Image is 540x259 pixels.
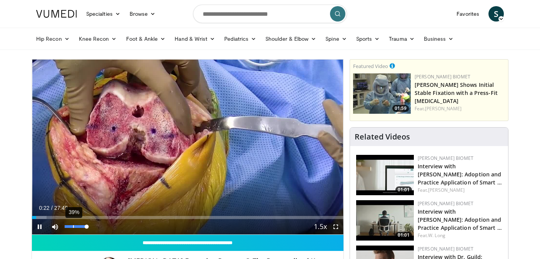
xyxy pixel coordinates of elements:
[418,246,473,252] a: [PERSON_NAME] Biomet
[418,200,473,207] a: [PERSON_NAME] Biomet
[418,232,502,239] div: Feat.
[415,73,470,80] a: [PERSON_NAME] Biomet
[356,155,414,195] img: 9076d05d-1948-43d5-895b-0b32d3e064e7.150x105_q85_crop-smart_upscale.jpg
[418,187,502,194] div: Feat.
[32,31,74,46] a: Hip Recon
[353,73,411,114] img: 6bc46ad6-b634-4876-a934-24d4e08d5fac.150x105_q85_crop-smart_upscale.jpg
[384,31,419,46] a: Trauma
[392,105,409,112] span: 01:59
[65,225,87,228] div: Volume Level
[51,205,53,211] span: /
[395,232,412,239] span: 01:01
[125,6,160,22] a: Browse
[353,73,411,114] a: 01:59
[415,81,498,105] a: [PERSON_NAME] Shows Initial Stable Fixation with a Press-Fit [MEDICAL_DATA]
[452,6,484,22] a: Favorites
[356,200,414,241] img: 01664f9e-370f-4f3e-ba1a-1c36ebbe6e28.150x105_q85_crop-smart_upscale.jpg
[488,6,504,22] a: S
[32,60,343,235] video-js: Video Player
[313,219,328,234] button: Playback Rate
[418,155,473,161] a: [PERSON_NAME] Biomet
[261,31,321,46] a: Shoulder & Elbow
[428,232,445,239] a: W. Long
[353,63,388,70] small: Featured Video
[170,31,220,46] a: Hand & Wrist
[355,132,410,141] h4: Related Videos
[428,187,465,193] a: [PERSON_NAME]
[418,208,502,231] a: Interview with [PERSON_NAME]: Adoption and Practice Application of Smart …
[82,6,125,22] a: Specialties
[36,10,77,18] img: VuMedi Logo
[220,31,261,46] a: Pediatrics
[193,5,347,23] input: Search topics, interventions
[352,31,385,46] a: Sports
[418,163,502,186] a: Interview with [PERSON_NAME]: Adoption and Practice Application of Smart …
[54,205,68,211] span: 27:49
[74,31,122,46] a: Knee Recon
[419,31,458,46] a: Business
[32,216,343,219] div: Progress Bar
[122,31,170,46] a: Foot & Ankle
[39,205,49,211] span: 0:22
[356,200,414,241] a: 01:01
[32,219,47,234] button: Pause
[415,105,505,112] div: Feat.
[356,155,414,195] a: 01:01
[328,219,343,234] button: Fullscreen
[47,219,63,234] button: Mute
[395,186,412,193] span: 01:01
[425,105,462,112] a: [PERSON_NAME]
[321,31,351,46] a: Spine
